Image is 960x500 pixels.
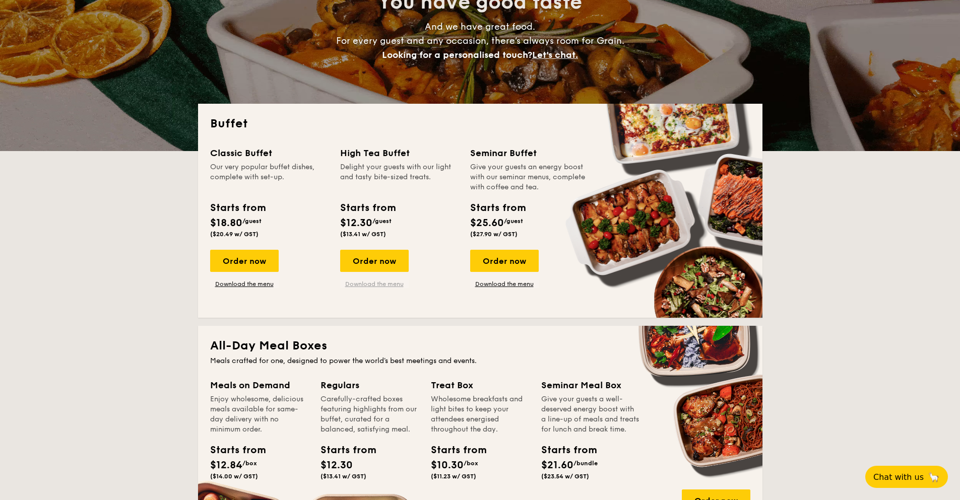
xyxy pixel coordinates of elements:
[573,460,598,467] span: /bundle
[321,394,419,435] div: Carefully-crafted boxes featuring highlights from our buffet, curated for a balanced, satisfying ...
[340,250,409,272] div: Order now
[210,394,308,435] div: Enjoy wholesome, delicious meals available for same-day delivery with no minimum order.
[210,116,750,132] h2: Buffet
[210,231,259,238] span: ($20.49 w/ GST)
[210,217,242,229] span: $18.80
[464,460,478,467] span: /box
[210,146,328,160] div: Classic Buffet
[541,473,589,480] span: ($23.54 w/ GST)
[470,231,518,238] span: ($27.90 w/ GST)
[470,162,588,192] div: Give your guests an energy boost with our seminar menus, complete with coffee and tea.
[242,218,262,225] span: /guest
[340,200,395,216] div: Starts from
[470,200,525,216] div: Starts from
[470,280,539,288] a: Download the menu
[431,443,476,458] div: Starts from
[340,162,458,192] div: Delight your guests with our light and tasty bite-sized treats.
[873,472,924,482] span: Chat with us
[532,49,578,60] span: Let's chat.
[340,217,372,229] span: $12.30
[321,443,366,458] div: Starts from
[210,473,258,480] span: ($14.00 w/ GST)
[541,459,573,471] span: $21.60
[210,378,308,392] div: Meals on Demand
[321,473,366,480] span: ($13.41 w/ GST)
[504,218,523,225] span: /guest
[210,459,242,471] span: $12.84
[382,49,532,60] span: Looking for a personalised touch?
[210,280,279,288] a: Download the menu
[928,471,940,483] span: 🦙
[431,459,464,471] span: $10.30
[321,459,353,471] span: $12.30
[340,146,458,160] div: High Tea Buffet
[336,21,624,60] span: And we have great food. For every guest and any occasion, there’s always room for Grain.
[470,217,504,229] span: $25.60
[340,231,386,238] span: ($13.41 w/ GST)
[470,146,588,160] div: Seminar Buffet
[210,162,328,192] div: Our very popular buffet dishes, complete with set-up.
[242,460,257,467] span: /box
[431,378,529,392] div: Treat Box
[431,394,529,435] div: Wholesome breakfasts and light bites to keep your attendees energised throughout the day.
[470,250,539,272] div: Order now
[210,443,255,458] div: Starts from
[372,218,392,225] span: /guest
[210,338,750,354] h2: All-Day Meal Boxes
[210,356,750,366] div: Meals crafted for one, designed to power the world's best meetings and events.
[431,473,476,480] span: ($11.23 w/ GST)
[321,378,419,392] div: Regulars
[210,200,265,216] div: Starts from
[541,394,639,435] div: Give your guests a well-deserved energy boost with a line-up of meals and treats for lunch and br...
[210,250,279,272] div: Order now
[541,443,587,458] div: Starts from
[865,466,948,488] button: Chat with us🦙
[541,378,639,392] div: Seminar Meal Box
[340,280,409,288] a: Download the menu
